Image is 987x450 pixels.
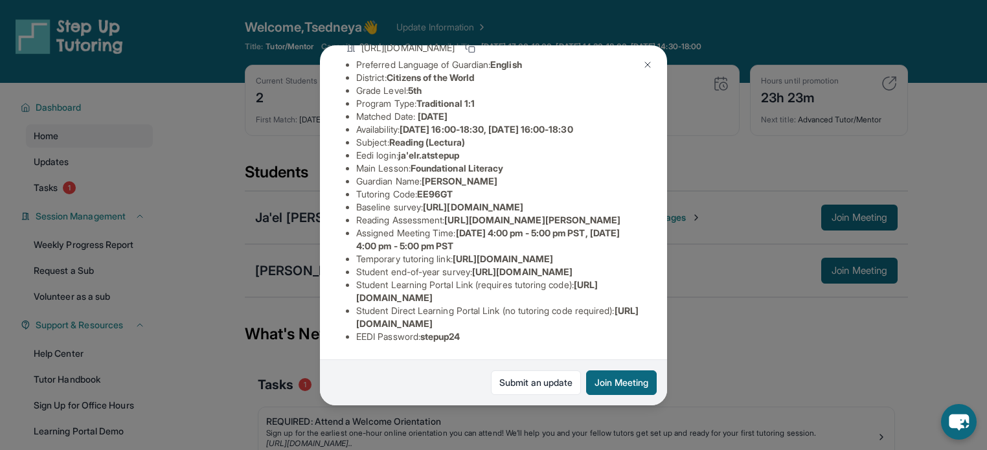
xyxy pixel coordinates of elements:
li: Availability: [356,123,641,136]
li: Eedi login : [356,149,641,162]
li: Baseline survey : [356,201,641,214]
li: Program Type: [356,97,641,110]
span: [URL][DOMAIN_NAME] [472,266,573,277]
span: [PERSON_NAME] [422,175,497,186]
li: Guardian Name : [356,175,641,188]
li: Main Lesson : [356,162,641,175]
span: 5th [408,85,422,96]
li: Subject : [356,136,641,149]
a: Submit an update [491,370,581,395]
li: Preferred Language of Guardian: [356,58,641,71]
span: English [490,59,522,70]
li: Grade Level: [356,84,641,97]
span: [DATE] [418,111,448,122]
li: Tutoring Code : [356,188,641,201]
li: Assigned Meeting Time : [356,227,641,253]
span: Traditional 1:1 [416,98,475,109]
span: EE96GT [417,188,453,199]
span: [URL][DOMAIN_NAME][PERSON_NAME] [444,214,620,225]
button: Join Meeting [586,370,657,395]
span: stepup24 [420,331,460,342]
li: Matched Date: [356,110,641,123]
span: Citizens of the World [387,72,474,83]
img: Close Icon [642,60,653,70]
li: District: [356,71,641,84]
span: ja'elr.atstepup [398,150,459,161]
span: [URL][DOMAIN_NAME] [361,41,455,54]
li: Temporary tutoring link : [356,253,641,265]
span: [URL][DOMAIN_NAME] [423,201,523,212]
button: chat-button [941,404,977,440]
button: Copy link [462,40,478,56]
span: Foundational Literacy [411,163,503,174]
li: Student Direct Learning Portal Link (no tutoring code required) : [356,304,641,330]
span: Reading (Lectura) [389,137,465,148]
span: [URL][DOMAIN_NAME] [453,253,553,264]
span: [DATE] 4:00 pm - 5:00 pm PST, [DATE] 4:00 pm - 5:00 pm PST [356,227,620,251]
li: Student end-of-year survey : [356,265,641,278]
span: [DATE] 16:00-18:30, [DATE] 16:00-18:30 [400,124,573,135]
li: EEDI Password : [356,330,641,343]
li: Reading Assessment : [356,214,641,227]
li: Student Learning Portal Link (requires tutoring code) : [356,278,641,304]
